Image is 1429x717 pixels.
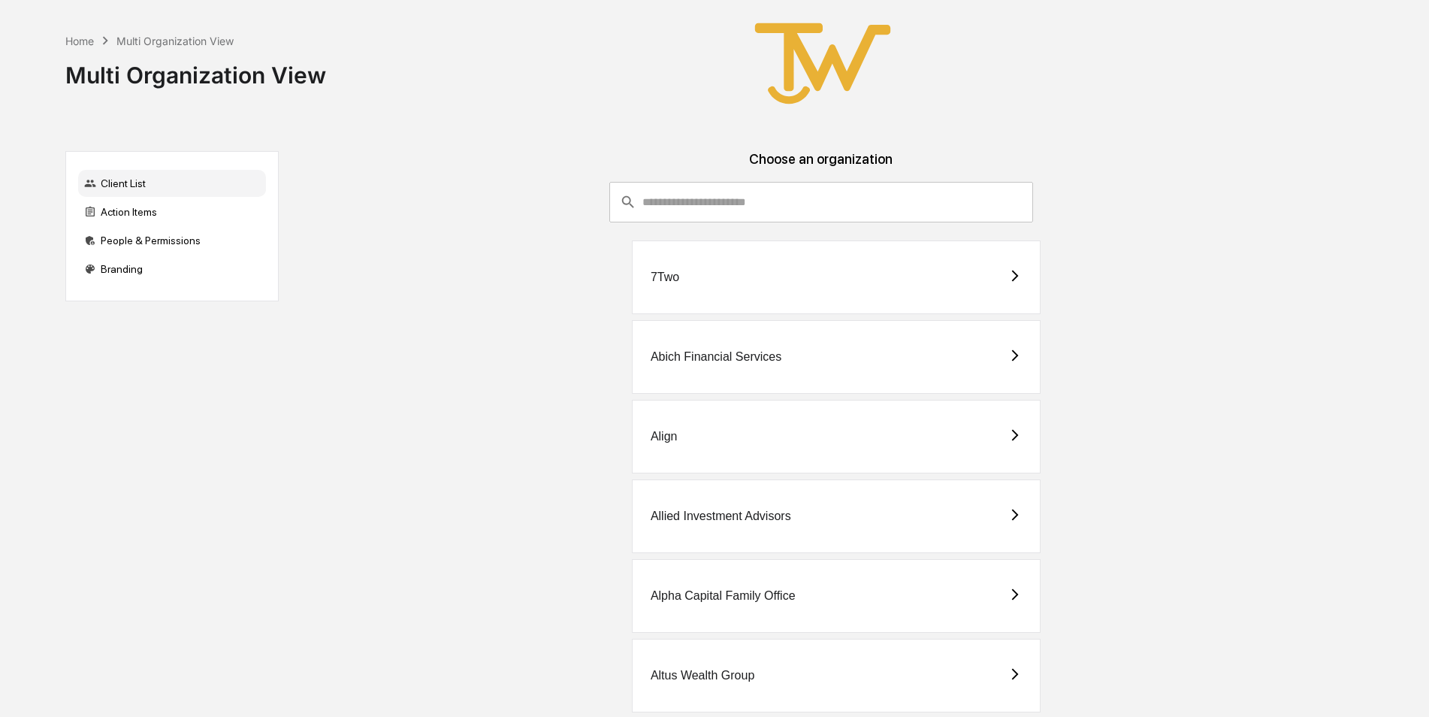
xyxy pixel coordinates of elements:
div: Multi Organization View [116,35,234,47]
div: Multi Organization View [65,50,326,89]
img: True West [748,12,898,115]
div: Altus Wealth Group [651,669,754,682]
div: Branding [78,256,266,283]
div: Alpha Capital Family Office [651,589,796,603]
div: Abich Financial Services [651,350,781,364]
div: Action Items [78,198,266,225]
div: Client List [78,170,266,197]
div: Choose an organization [291,151,1352,182]
div: 7Two [651,271,679,284]
div: People & Permissions [78,227,266,254]
div: Allied Investment Advisors [651,510,791,523]
div: Align [651,430,678,443]
div: consultant-dashboard__filter-organizations-search-bar [609,182,1034,222]
div: Home [65,35,94,47]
